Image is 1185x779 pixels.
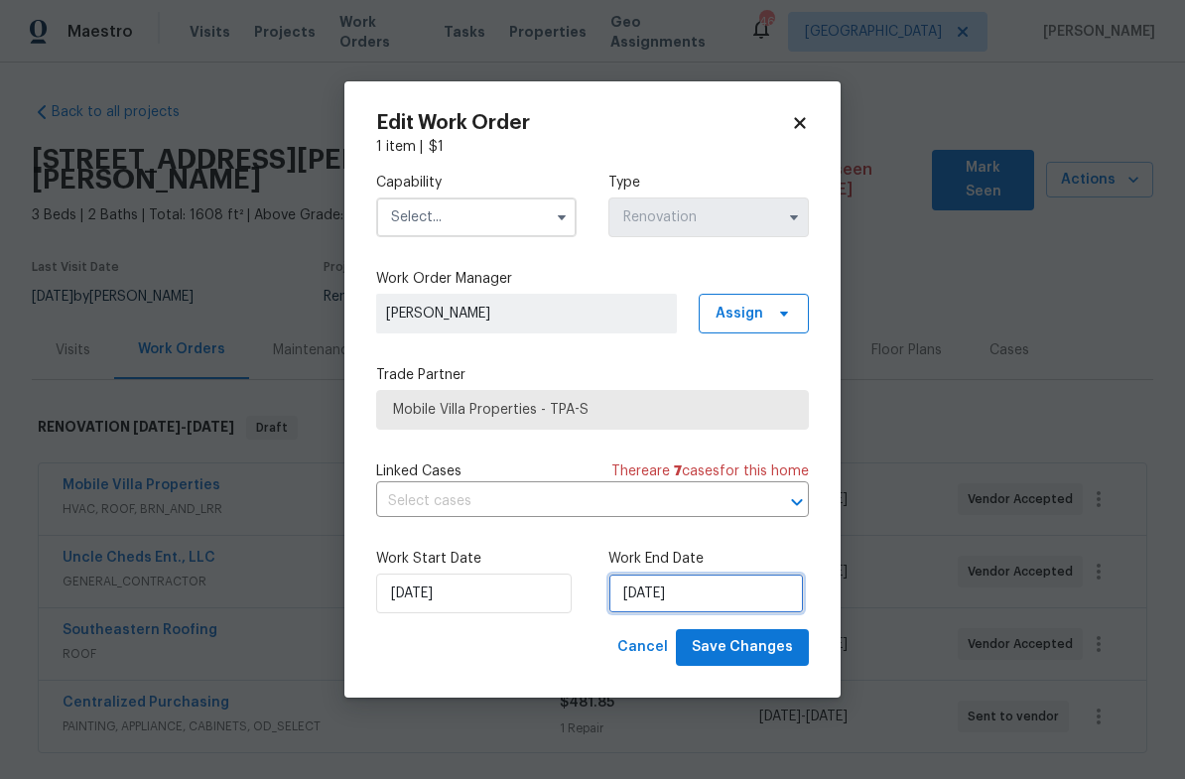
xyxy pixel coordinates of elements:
input: Select... [608,197,809,237]
span: $ 1 [429,140,444,154]
span: 7 [674,464,682,478]
div: 1 item | [376,137,809,157]
label: Type [608,173,809,193]
button: Show options [782,205,806,229]
label: Capability [376,173,577,193]
span: [PERSON_NAME] [386,304,667,324]
label: Work End Date [608,549,809,569]
span: Assign [716,304,763,324]
h2: Edit Work Order [376,113,791,133]
label: Work Start Date [376,549,577,569]
button: Cancel [609,629,676,666]
span: There are case s for this home [611,461,809,481]
button: Show options [550,205,574,229]
button: Save Changes [676,629,809,666]
label: Work Order Manager [376,269,809,289]
span: Linked Cases [376,461,461,481]
span: Cancel [617,635,668,660]
button: Open [783,488,811,516]
input: M/D/YYYY [376,574,572,613]
label: Trade Partner [376,365,809,385]
input: Select... [376,197,577,237]
input: M/D/YYYY [608,574,804,613]
span: Mobile Villa Properties - TPA-S [393,400,792,420]
input: Select cases [376,486,753,517]
span: Save Changes [692,635,793,660]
